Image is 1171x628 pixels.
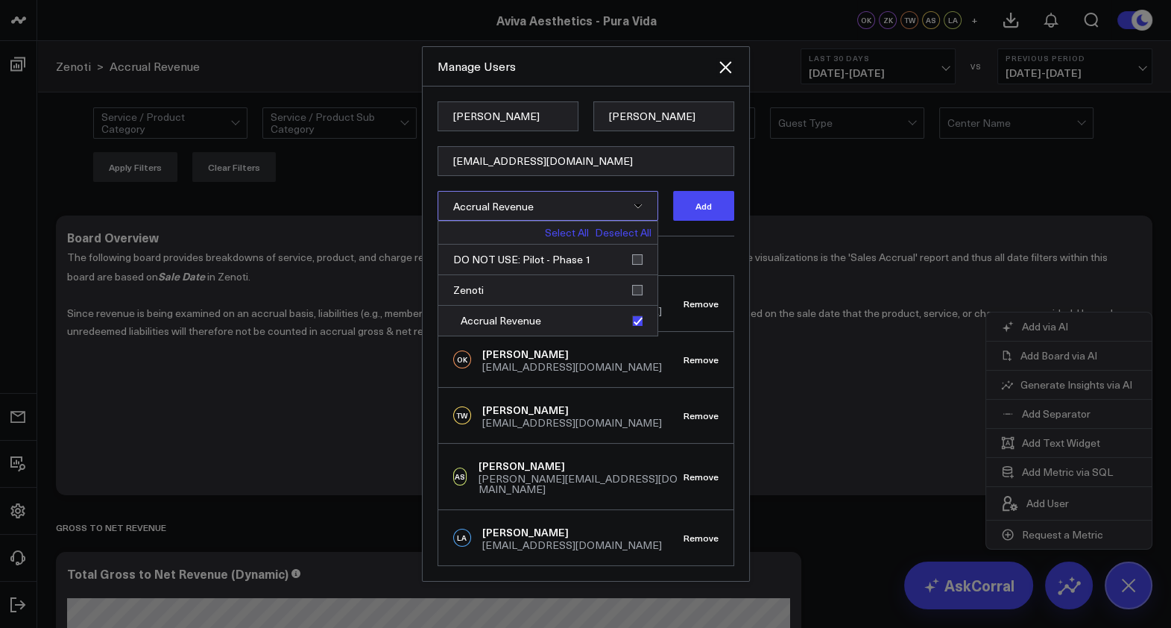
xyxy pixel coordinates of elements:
[482,403,662,418] div: [PERSON_NAME]
[453,529,471,547] div: LA
[453,406,471,424] div: TW
[478,459,683,474] div: [PERSON_NAME]
[453,468,467,486] div: AS
[684,410,719,421] button: Remove
[438,58,716,75] div: Manage Users
[716,58,734,76] button: Close
[684,533,719,543] button: Remove
[482,540,662,550] div: [EMAIL_ADDRESS][DOMAIN_NAME]
[482,347,662,362] div: [PERSON_NAME]
[482,362,662,372] div: [EMAIL_ADDRESS][DOMAIN_NAME]
[453,351,471,368] div: OK
[593,101,734,131] input: Last name
[595,227,651,238] a: Deselect All
[438,101,578,131] input: First name
[478,474,683,494] div: [PERSON_NAME][EMAIL_ADDRESS][DOMAIN_NAME]
[684,471,719,482] button: Remove
[673,191,734,221] button: Add
[684,298,719,309] button: Remove
[438,146,734,176] input: Type email
[482,418,662,428] div: [EMAIL_ADDRESS][DOMAIN_NAME]
[545,227,589,238] a: Select All
[684,354,719,365] button: Remove
[453,199,534,213] span: Accrual Revenue
[482,525,662,540] div: [PERSON_NAME]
